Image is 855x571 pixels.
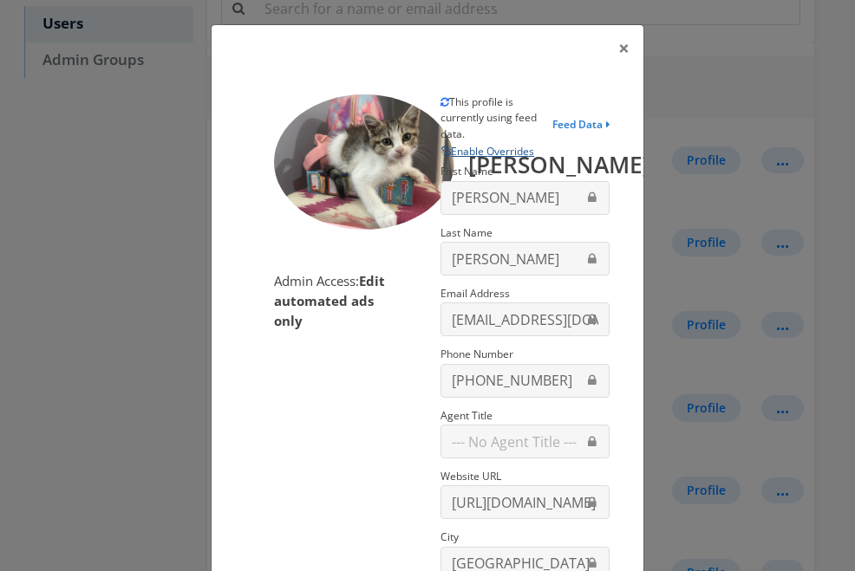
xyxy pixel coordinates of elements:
input: Agent Title [441,425,610,458]
span: This profile is currently using feed data. [441,88,537,141]
button: Enable Overrides [441,143,535,161]
small: Phone Number [441,347,513,361]
span: × [618,35,630,62]
small: First Name [441,164,493,178]
input: Phone Number [441,364,610,398]
small: Email Address [441,286,510,301]
button: Feed Data [552,94,610,161]
input: Website URL [441,485,610,519]
strong: Edit automated ads only [274,272,385,330]
small: Agent Title [441,408,493,423]
input: First Name [441,181,610,215]
span: Admin Access: [274,272,385,330]
input: Last Name [441,242,610,276]
small: Last Name [441,225,493,240]
button: Close [604,25,643,73]
input: Email Address [441,302,610,336]
small: Website URL [441,469,501,483]
small: City [441,529,459,544]
img: Carol McClintock profile [274,94,454,230]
